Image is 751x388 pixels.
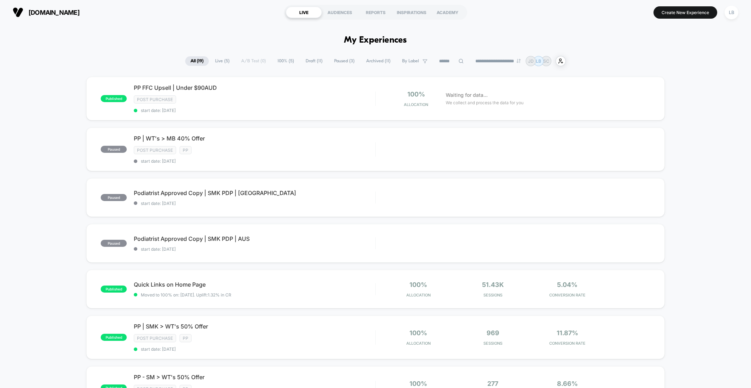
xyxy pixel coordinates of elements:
[528,58,534,64] p: JD
[404,102,428,107] span: Allocation
[532,341,603,346] span: CONVERSION RATE
[101,95,127,102] span: published
[543,58,549,64] p: SC
[409,380,427,387] span: 100%
[141,292,231,298] span: Moved to 100% on: [DATE] . Uplift: 1.32% in CR
[134,108,375,113] span: start date: [DATE]
[361,56,396,66] span: Archived ( 11 )
[180,146,192,154] span: PP
[134,146,176,154] span: Post Purchase
[134,235,375,242] span: Podiatrist Approved Copy | SMK PDP | AUS
[101,286,127,293] span: published
[406,341,431,346] span: Allocation
[286,7,322,18] div: LIVE
[409,329,427,337] span: 100%
[487,329,499,337] span: 969
[344,35,407,45] h1: My Experiences
[134,246,375,252] span: start date: [DATE]
[457,293,528,298] span: Sessions
[394,7,430,18] div: INSPIRATIONS
[101,334,127,341] span: published
[446,99,524,106] span: We collect and process the data for you
[725,6,738,19] div: LB
[134,135,375,142] span: PP | WT's > MB 40% Offer
[358,7,394,18] div: REPORTS
[134,158,375,164] span: start date: [DATE]
[272,56,299,66] span: 100% ( 5 )
[11,7,82,18] button: [DOMAIN_NAME]
[134,95,176,104] span: Post Purchase
[134,189,375,196] span: Podiatrist Approved Copy | SMK PDP | [GEOGRAPHIC_DATA]
[13,7,23,18] img: Visually logo
[406,293,431,298] span: Allocation
[134,346,375,352] span: start date: [DATE]
[134,323,375,330] span: PP | SMK > WT's 50% Offer
[457,341,528,346] span: Sessions
[532,293,603,298] span: CONVERSION RATE
[210,56,235,66] span: Live ( 5 )
[322,7,358,18] div: AUDIENCES
[722,5,740,20] button: LB
[402,58,419,64] span: By Label
[180,334,192,342] span: PP
[557,281,577,288] span: 5.04%
[134,334,176,342] span: Post Purchase
[557,380,578,387] span: 8.66%
[409,281,427,288] span: 100%
[557,329,578,337] span: 11.87%
[134,374,375,381] span: PP - SM > WT's 50% Offer
[134,281,375,288] span: Quick Links on Home Page
[407,90,425,98] span: 100%
[487,380,498,387] span: 277
[536,58,541,64] p: LB
[446,91,488,99] span: Waiting for data...
[134,84,375,91] span: PP FFC Upsell | Under $90AUD
[482,281,504,288] span: 51.43k
[134,201,375,206] span: start date: [DATE]
[101,146,127,153] span: paused
[653,6,717,19] button: Create New Experience
[300,56,328,66] span: Draft ( 11 )
[517,59,521,63] img: end
[430,7,465,18] div: ACADEMY
[29,9,80,16] span: [DOMAIN_NAME]
[101,240,127,247] span: paused
[185,56,209,66] span: All ( 19 )
[329,56,360,66] span: Paused ( 3 )
[101,194,127,201] span: paused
